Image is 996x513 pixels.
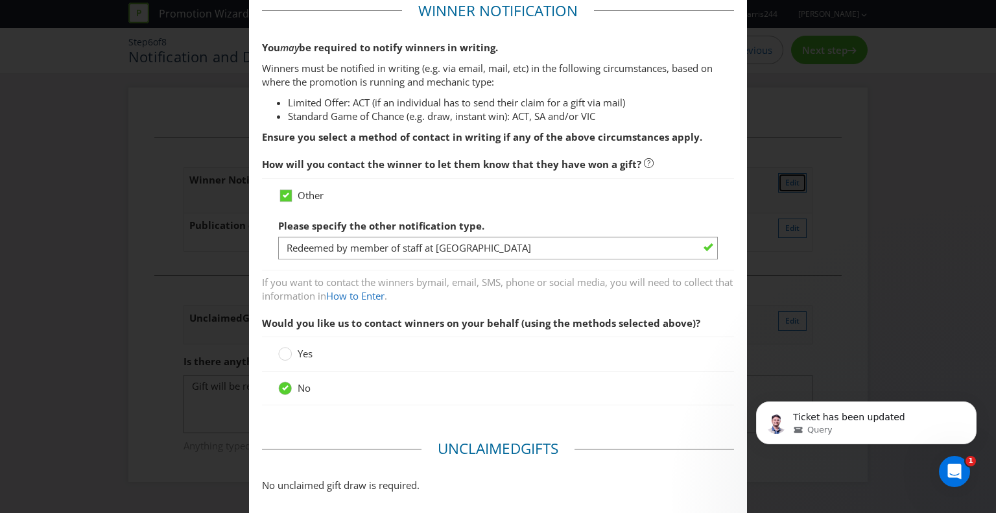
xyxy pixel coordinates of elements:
[262,62,734,89] p: Winners must be notified in writing (e.g. via email, mail, etc) in the following circumstances, b...
[280,41,299,54] em: may
[262,41,280,54] span: You
[262,479,734,492] p: No unclaimed gift draw is required.
[278,219,484,232] span: Please specify the other notification type.
[385,289,387,302] span: .
[288,96,734,110] li: Limited Offer: ACT (if an individual has to send their claim for a gift via mail)
[427,276,605,289] span: mail, email, SMS, phone or social media
[262,130,702,143] strong: Ensure you select a method of contact in writing if any of the above circumstances apply.
[966,456,976,466] span: 1
[262,158,641,171] span: How will you contact the winner to let them know that they have won a gift?
[298,347,313,360] span: Yes
[438,438,521,459] span: Unclaimed
[299,41,498,54] span: be required to notify winners in writing.
[402,1,594,21] legend: Winner Notification
[298,381,311,394] span: No
[521,438,551,459] span: Gift
[262,316,700,329] span: Would you like us to contact winners on your behalf (using the methods selected above)?
[288,110,734,123] li: Standard Game of Chance (e.g. draw, instant win): ACT, SA and/or VIC
[298,189,324,202] span: Other
[939,456,970,487] iframe: Intercom live chat
[326,289,385,302] a: How to Enter
[262,276,427,289] span: If you want to contact the winners by
[737,374,996,478] iframe: Intercom notifications message
[262,276,733,302] span: , you will need to collect that information in
[551,438,558,459] span: s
